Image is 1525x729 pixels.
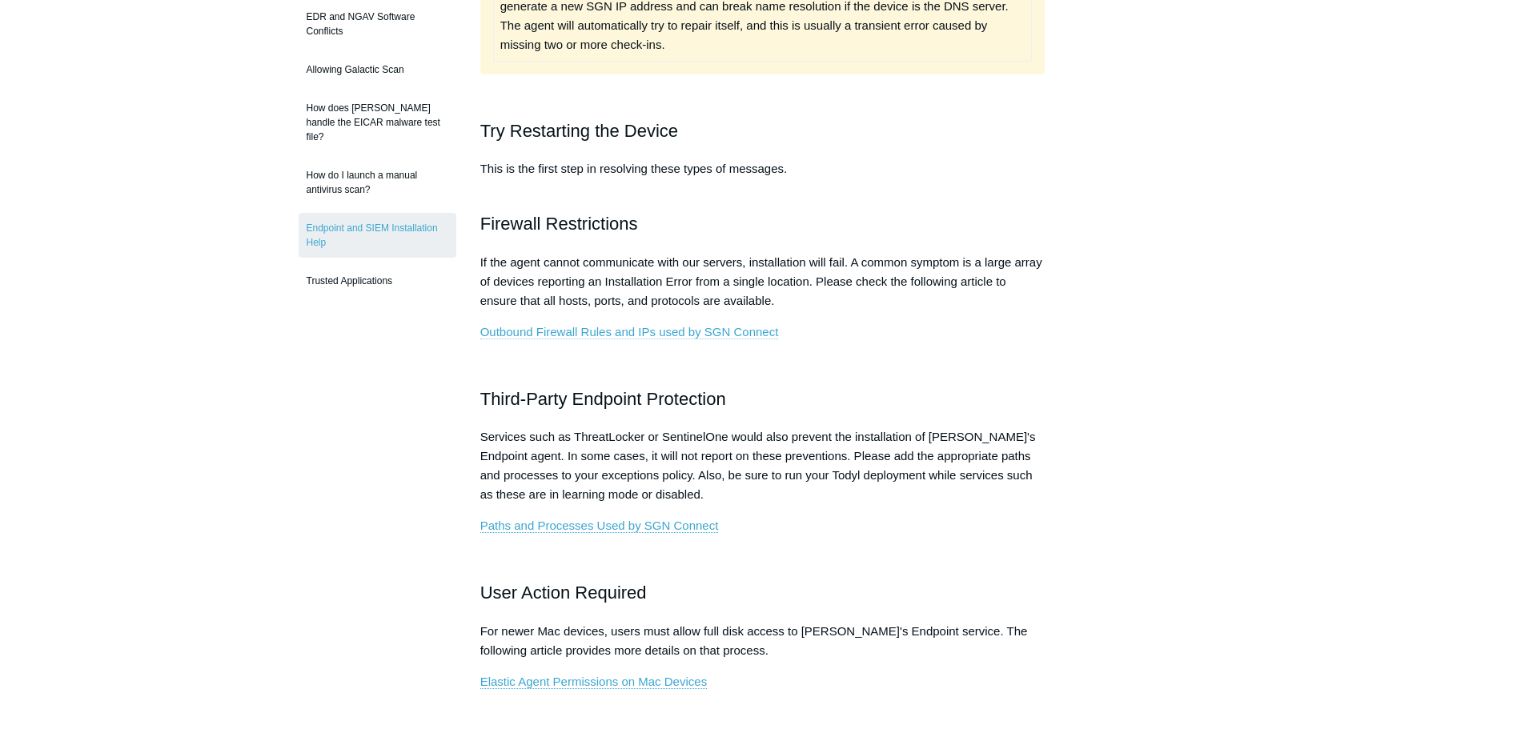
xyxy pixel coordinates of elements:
[299,160,456,205] a: How do I launch a manual antivirus scan?
[480,253,1045,310] p: If the agent cannot communicate with our servers, installation will fail. A common symptom is a l...
[480,385,1045,413] h2: Third-Party Endpoint Protection
[480,210,1045,238] h2: Firewall Restrictions
[480,117,1045,145] h2: Try Restarting the Device
[480,159,1045,198] p: This is the first step in resolving these types of messages.
[480,579,1045,607] h2: User Action Required
[480,519,719,533] a: Paths and Processes Used by SGN Connect
[480,325,779,339] a: Outbound Firewall Rules and IPs used by SGN Connect
[480,675,707,689] a: Elastic Agent Permissions on Mac Devices
[299,213,456,258] a: Endpoint and SIEM Installation Help
[299,93,456,152] a: How does [PERSON_NAME] handle the EICAR malware test file?
[299,2,456,46] a: EDR and NGAV Software Conflicts
[480,622,1045,660] p: For newer Mac devices, users must allow full disk access to [PERSON_NAME]'s Endpoint service. The...
[299,266,456,296] a: Trusted Applications
[480,427,1045,504] p: Services such as ThreatLocker or SentinelOne would also prevent the installation of [PERSON_NAME]...
[299,54,456,85] a: Allowing Galactic Scan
